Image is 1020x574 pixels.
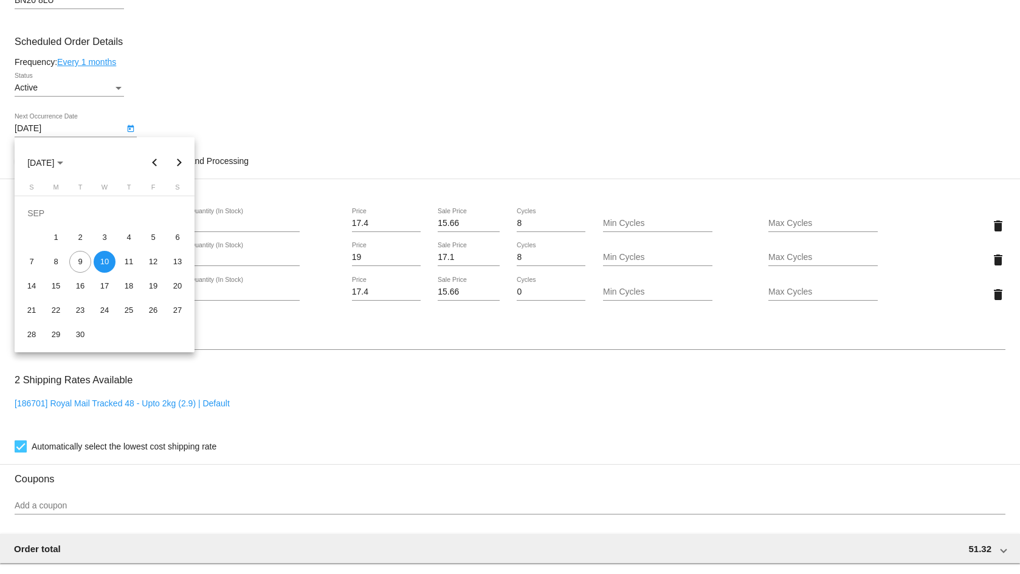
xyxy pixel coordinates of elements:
td: September 10, 2025 [92,250,117,274]
div: 11 [118,251,140,273]
td: September 28, 2025 [19,323,44,347]
td: September 29, 2025 [44,323,68,347]
div: 21 [21,299,43,321]
td: September 20, 2025 [165,274,190,298]
button: Choose month and year [18,151,73,175]
td: September 5, 2025 [141,225,165,250]
th: Friday [141,183,165,196]
div: 12 [142,251,164,273]
td: September 6, 2025 [165,225,190,250]
div: 10 [94,251,115,273]
div: 18 [118,275,140,297]
td: September 19, 2025 [141,274,165,298]
td: September 7, 2025 [19,250,44,274]
div: 13 [167,251,188,273]
div: 7 [21,251,43,273]
div: 8 [45,251,67,273]
td: September 2, 2025 [68,225,92,250]
td: September 15, 2025 [44,274,68,298]
span: [DATE] [27,158,63,168]
div: 28 [21,324,43,346]
td: September 1, 2025 [44,225,68,250]
th: Monday [44,183,68,196]
td: September 27, 2025 [165,298,190,323]
td: September 21, 2025 [19,298,44,323]
th: Sunday [19,183,44,196]
td: September 14, 2025 [19,274,44,298]
div: 17 [94,275,115,297]
div: 24 [94,299,115,321]
div: 14 [21,275,43,297]
button: Next month [167,151,191,175]
div: 26 [142,299,164,321]
td: September 16, 2025 [68,274,92,298]
div: 5 [142,227,164,248]
td: September 4, 2025 [117,225,141,250]
td: September 11, 2025 [117,250,141,274]
td: September 17, 2025 [92,274,117,298]
td: September 8, 2025 [44,250,68,274]
td: September 25, 2025 [117,298,141,323]
div: 3 [94,227,115,248]
td: September 23, 2025 [68,298,92,323]
th: Tuesday [68,183,92,196]
div: 2 [69,227,91,248]
div: 19 [142,275,164,297]
div: 9 [69,251,91,273]
div: 6 [167,227,188,248]
td: September 13, 2025 [165,250,190,274]
div: 27 [167,299,188,321]
td: September 22, 2025 [44,298,68,323]
div: 1 [45,227,67,248]
td: September 12, 2025 [141,250,165,274]
div: 23 [69,299,91,321]
td: September 24, 2025 [92,298,117,323]
button: Previous month [143,151,167,175]
th: Saturday [165,183,190,196]
td: September 30, 2025 [68,323,92,347]
td: September 18, 2025 [117,274,141,298]
td: September 3, 2025 [92,225,117,250]
th: Wednesday [92,183,117,196]
td: September 26, 2025 [141,298,165,323]
div: 20 [167,275,188,297]
td: September 9, 2025 [68,250,92,274]
div: 16 [69,275,91,297]
div: 15 [45,275,67,297]
th: Thursday [117,183,141,196]
div: 25 [118,299,140,321]
div: 22 [45,299,67,321]
div: 29 [45,324,67,346]
div: 4 [118,227,140,248]
td: SEP [19,201,190,225]
div: 30 [69,324,91,346]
